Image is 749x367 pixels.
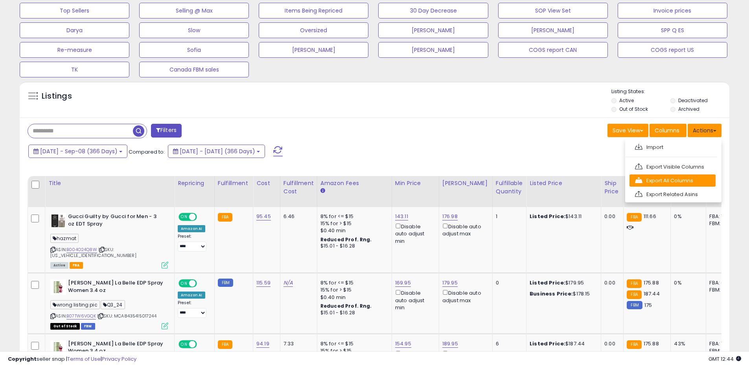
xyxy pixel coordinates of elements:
[530,213,595,220] div: $143.11
[618,22,727,38] button: SPP Q ES
[442,222,486,237] div: Disable auto adjust max
[218,179,250,187] div: Fulfillment
[655,127,679,134] span: Columns
[395,179,436,187] div: Min Price
[283,179,314,196] div: Fulfillment Cost
[97,313,156,319] span: | SKU: MCA8435415017244
[50,279,168,328] div: ASIN:
[66,313,96,319] a: B07TW6VGQK
[179,280,189,287] span: ON
[530,340,565,347] b: Listed Price:
[678,106,699,112] label: Archived
[259,3,368,18] button: Items Being Repriced
[644,340,659,347] span: 175.88
[496,340,520,347] div: 6
[196,280,208,287] span: OFF
[627,213,641,222] small: FBA
[709,213,735,220] div: FBA: 1
[68,279,164,296] b: [PERSON_NAME] La Belle EDP Spray Women 3.4 oz
[50,246,136,258] span: | SKU: [US_VEHICLE_IDENTIFICATION_NUMBER]
[629,161,716,173] a: Export Visible Columns
[129,148,165,156] span: Compared to:
[320,187,325,195] small: Amazon Fees.
[66,246,97,253] a: B004O24Q8W
[320,213,386,220] div: 8% for <= $15
[283,340,311,347] div: 7.33
[20,42,129,58] button: Re-measure
[619,97,634,104] label: Active
[67,355,101,363] a: Terms of Use
[627,340,641,349] small: FBA
[498,42,608,58] button: COGS report CAN
[674,279,700,286] div: 0%
[283,279,293,287] a: N/A
[627,290,641,299] small: FBA
[618,3,727,18] button: Invoice prices
[68,213,164,229] b: Gucci Guilty by Gucci for Men - 3 oz EDT Spray
[395,222,433,245] div: Disable auto adjust min
[378,22,488,38] button: [PERSON_NAME]
[283,213,311,220] div: 6.46
[709,286,735,294] div: FBM: 7
[50,213,66,229] img: 41ugUep3hzL._SL40_.jpg
[20,62,129,77] button: TK
[102,355,136,363] a: Privacy Policy
[320,179,388,187] div: Amazon Fees
[320,243,386,250] div: $15.01 - $16.28
[320,340,386,347] div: 8% for <= $15
[530,340,595,347] div: $187.44
[395,213,408,220] a: 143.11
[320,279,386,286] div: 8% for <= $15
[674,213,700,220] div: 0%
[709,220,735,227] div: FBM: 6
[496,213,520,220] div: 1
[218,279,233,287] small: FBM
[498,3,608,18] button: SOP View Set
[50,340,66,356] img: 31dp-XM9gpL._SL40_.jpg
[395,279,411,287] a: 169.95
[604,179,620,196] div: Ship Price
[42,91,72,102] h5: Listings
[442,279,458,287] a: 179.95
[378,42,488,58] button: [PERSON_NAME]
[256,340,269,348] a: 94.19
[442,213,458,220] a: 176.98
[395,340,411,348] a: 154.95
[256,179,277,187] div: Cost
[442,179,489,187] div: [PERSON_NAME]
[48,179,171,187] div: Title
[256,279,271,287] a: 115.59
[50,234,79,243] span: hazmat
[604,340,617,347] div: 0.00
[28,145,127,158] button: [DATE] - Sep-08 (366 Days)
[139,42,249,58] button: Sofia
[619,106,648,112] label: Out of Stock
[611,88,729,95] p: Listing States:
[180,147,255,155] span: [DATE] - [DATE] (366 Days)
[320,303,372,309] b: Reduced Prof. Rng.
[709,340,735,347] div: FBA: 1
[40,147,118,155] span: [DATE] - Sep-08 (366 Days)
[320,220,386,227] div: 15% for > $15
[530,290,573,297] b: Business Price:
[70,262,83,269] span: FBA
[168,145,265,158] button: [DATE] - [DATE] (366 Days)
[8,355,37,363] strong: Copyright
[50,262,68,269] span: All listings currently available for purchase on Amazon
[604,279,617,286] div: 0.00
[179,214,189,220] span: ON
[496,179,523,196] div: Fulfillable Quantity
[709,279,735,286] div: FBA: 0
[629,188,716,200] a: Export Related Asins
[259,42,368,58] button: [PERSON_NAME]
[259,22,368,38] button: Oversized
[320,236,372,243] b: Reduced Prof. Rng.
[674,340,700,347] div: 43%
[178,292,205,299] div: Amazon AI
[20,22,129,38] button: Darya
[50,279,66,295] img: 31dp-XM9gpL._SL40_.jpg
[196,214,208,220] span: OFF
[530,179,598,187] div: Listed Price
[320,294,386,301] div: $0.40 min
[178,234,208,251] div: Preset:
